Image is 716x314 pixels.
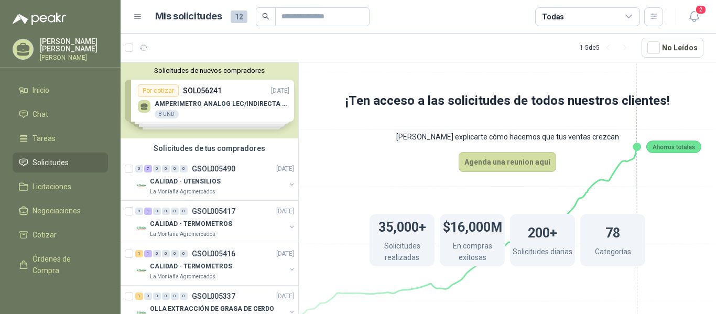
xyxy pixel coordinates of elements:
button: Solicitudes de nuevos compradores [125,67,294,74]
a: Órdenes de Compra [13,249,108,280]
p: En compras exitosas [440,240,505,266]
div: 0 [153,293,161,300]
a: Remisiones [13,285,108,305]
div: Solicitudes de tus compradores [121,138,298,158]
div: 0 [144,293,152,300]
span: Chat [32,109,48,120]
div: 0 [162,165,170,172]
div: 0 [162,208,170,215]
button: 2 [685,7,703,26]
p: Categorías [595,246,631,260]
p: CALIDAD - TERMOMETROS [150,219,232,229]
span: Tareas [32,133,56,144]
div: 0 [180,208,188,215]
p: Solicitudes diarias [513,246,572,260]
p: [DATE] [276,164,294,174]
div: 0 [171,208,179,215]
button: Agenda una reunion aquí [459,152,556,172]
span: Licitaciones [32,181,71,192]
p: GSOL005337 [192,293,235,300]
div: 0 [162,250,170,257]
div: 0 [153,250,161,257]
span: search [262,13,269,20]
a: Solicitudes [13,153,108,172]
p: [PERSON_NAME] [40,55,108,61]
div: 0 [171,250,179,257]
div: 0 [180,165,188,172]
a: 1 1 0 0 0 0 GSOL005416[DATE] Company LogoCALIDAD - TERMOMETROSLa Montaña Agromercados [135,247,296,281]
a: Chat [13,104,108,124]
p: CALIDAD - UTENSILIOS [150,177,221,187]
a: 0 7 0 0 0 0 GSOL005490[DATE] Company LogoCALIDAD - UTENSILIOSLa Montaña Agromercados [135,163,296,196]
div: 1 [135,250,143,257]
h1: Mis solicitudes [155,9,222,24]
h1: 35,000+ [378,214,426,237]
div: 0 [162,293,170,300]
div: 0 [171,165,179,172]
div: 0 [135,165,143,172]
span: Solicitudes [32,157,69,168]
div: Solicitudes de nuevos compradoresPor cotizarSOL056241[DATE] AMPERIMETRO ANALOG LEC/INDIRECTA C/TC... [121,62,298,138]
p: GSOL005417 [192,208,235,215]
div: 0 [153,165,161,172]
img: Company Logo [135,264,148,277]
h1: 200+ [528,220,557,243]
p: [DATE] [276,207,294,216]
span: Negociaciones [32,205,81,216]
span: Cotizar [32,229,57,241]
p: Solicitudes realizadas [370,240,435,266]
div: 0 [153,208,161,215]
div: 0 [180,250,188,257]
p: GSOL005490 [192,165,235,172]
p: CALIDAD - TERMOMETROS [150,262,232,272]
div: 0 [171,293,179,300]
a: Inicio [13,80,108,100]
div: 0 [180,293,188,300]
span: 12 [231,10,247,23]
img: Logo peakr [13,13,66,25]
div: 1 - 5 de 5 [580,39,633,56]
div: 0 [135,208,143,215]
p: La Montaña Agromercados [150,273,215,281]
a: Tareas [13,128,108,148]
a: Negociaciones [13,201,108,221]
div: Todas [542,11,564,23]
a: 0 1 0 0 0 0 GSOL005417[DATE] Company LogoCALIDAD - TERMOMETROSLa Montaña Agromercados [135,205,296,239]
h1: $16,000M [443,214,502,237]
span: Inicio [32,84,49,96]
a: Licitaciones [13,177,108,197]
div: 1 [144,208,152,215]
p: [DATE] [276,249,294,259]
p: OLLA EXTRACCIÓN DE GRASA DE CERDO [150,304,274,314]
img: Company Logo [135,222,148,234]
p: [DATE] [276,291,294,301]
p: La Montaña Agromercados [150,230,215,239]
div: 1 [144,250,152,257]
span: 2 [695,5,707,15]
p: [PERSON_NAME] [PERSON_NAME] [40,38,108,52]
img: Company Logo [135,179,148,192]
h1: 78 [605,220,620,243]
div: 1 [135,293,143,300]
span: Órdenes de Compra [32,253,98,276]
div: 7 [144,165,152,172]
p: GSOL005416 [192,250,235,257]
a: Cotizar [13,225,108,245]
p: La Montaña Agromercados [150,188,215,196]
button: No Leídos [642,38,703,58]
